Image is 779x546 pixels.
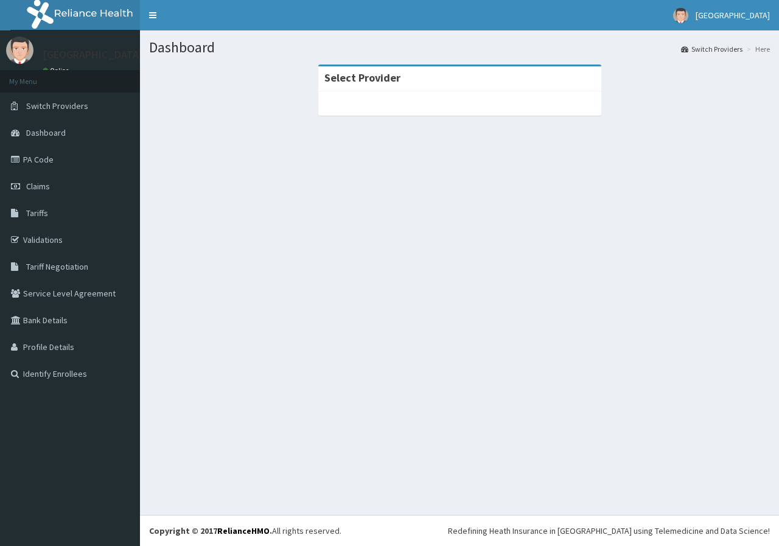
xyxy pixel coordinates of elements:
strong: Copyright © 2017 . [149,525,272,536]
h1: Dashboard [149,40,770,55]
a: Online [43,66,72,75]
span: Tariffs [26,208,48,219]
span: Switch Providers [26,100,88,111]
span: Dashboard [26,127,66,138]
a: Switch Providers [681,44,742,54]
strong: Select Provider [324,71,400,85]
span: Claims [26,181,50,192]
a: RelianceHMO [217,525,270,536]
footer: All rights reserved. [140,515,779,546]
span: Tariff Negotiation [26,261,88,272]
img: User Image [673,8,688,23]
span: [GEOGRAPHIC_DATA] [696,10,770,21]
li: Here [744,44,770,54]
p: [GEOGRAPHIC_DATA] [43,49,143,60]
div: Redefining Heath Insurance in [GEOGRAPHIC_DATA] using Telemedicine and Data Science! [448,525,770,537]
img: User Image [6,37,33,64]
